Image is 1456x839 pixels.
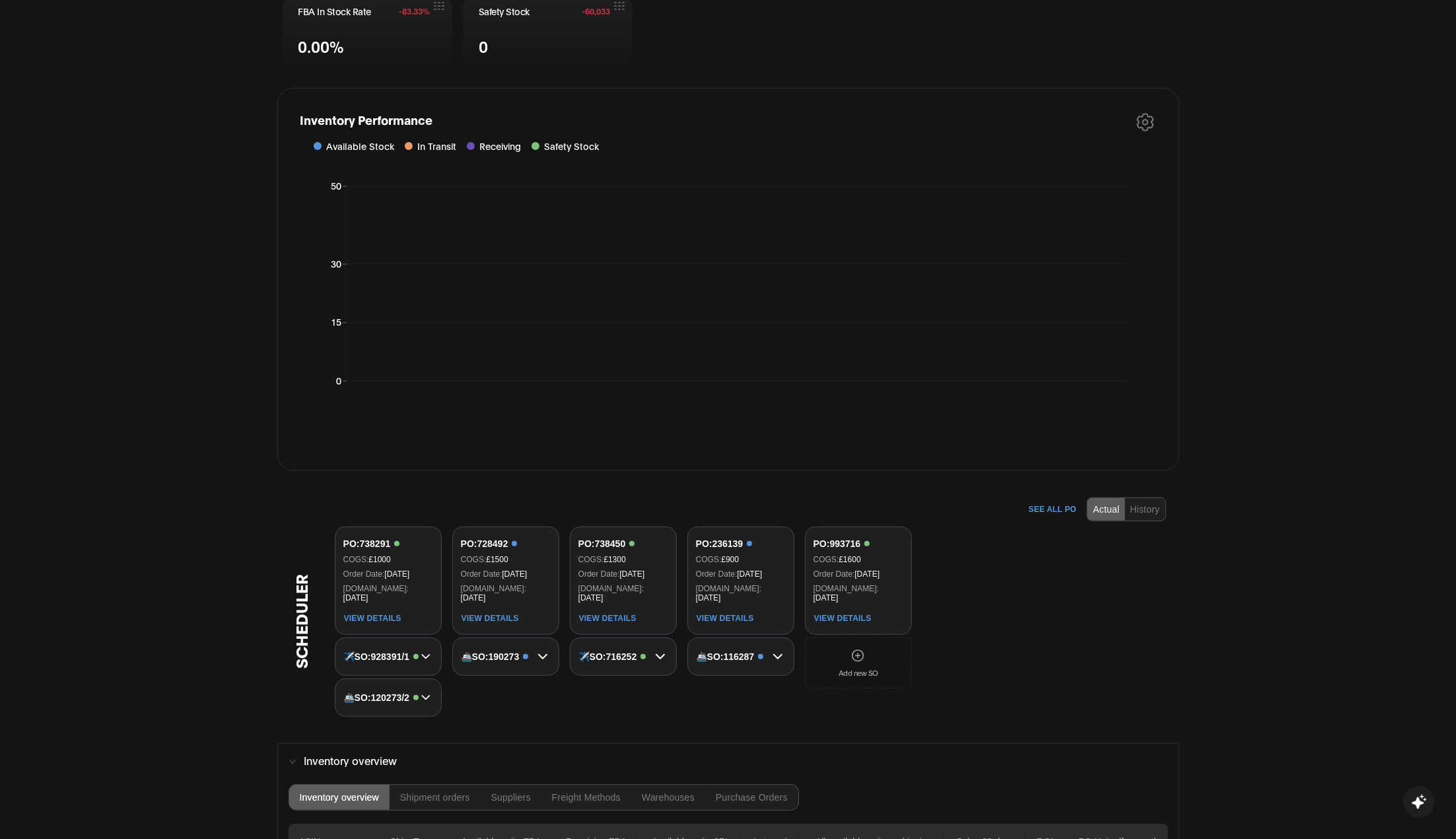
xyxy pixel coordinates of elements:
[642,793,695,802] div: Warehouses
[1018,499,1088,520] button: See All PO
[461,649,551,665] button: 🚢SO:190273
[399,7,430,16] span: -83.33%
[343,690,433,706] button: 🚢SO:120273/2
[343,555,369,564] span: COGS:
[336,374,341,386] tspan: 0
[331,257,341,270] tspan: 30
[461,584,526,593] span: [DOMAIN_NAME]:
[461,538,551,550] button: PO:728492
[298,34,345,57] span: 0.00%
[814,613,872,624] button: View Details
[300,793,379,802] div: Inventory overview
[461,651,529,663] button: 🚢SO:190273
[696,584,786,602] div: [DATE]
[343,569,385,579] span: Order Date:
[461,555,487,564] span: COGS:
[582,7,610,16] span: -60,033
[578,613,637,624] button: View Details
[696,569,786,579] div: [DATE]
[1029,505,1077,514] span: See All PO
[578,555,604,564] span: COGS:
[343,692,419,704] button: 🚢SO:120273/2
[343,569,433,579] div: [DATE]
[461,584,551,602] div: [DATE]
[461,538,518,550] div: PO: 728492
[814,538,903,550] button: PO:993716
[814,584,879,593] span: [DOMAIN_NAME]:
[696,651,764,663] button: 🚢SO:116287
[578,651,646,663] button: ✈️SO:716252
[696,538,753,550] div: PO: 236139
[1125,498,1165,521] button: History
[461,569,503,579] span: Order Date:
[1088,498,1125,521] button: Actual
[343,613,402,624] button: View Details
[578,584,668,602] div: [DATE]
[578,538,635,550] div: PO: 738450
[331,315,341,328] tspan: 15
[331,179,341,192] tspan: 50
[696,569,738,579] span: Order Date:
[479,34,488,57] span: 0
[697,614,754,623] span: View Details
[696,649,786,665] button: 🚢SO:116287
[814,569,855,579] span: Order Date:
[716,793,788,802] div: Purchase Orders
[805,638,912,688] button: plusCirlceAdd new SO
[300,111,433,132] h1: Inventory Performance
[327,139,395,153] span: Available Stock
[578,555,668,564] div: £ 1300
[851,649,865,663] img: plusCirlce
[343,538,433,550] button: PO:738291
[578,569,620,579] span: Order Date:
[814,584,903,602] div: [DATE]
[578,584,644,593] span: [DOMAIN_NAME]:
[343,584,433,602] div: [DATE]
[814,538,870,550] div: PO: 993716
[304,752,1168,768] span: Inventory overview
[343,649,433,665] button: ✈️SO:928391/1
[462,614,519,623] span: View Details
[343,555,433,564] div: £ 1000
[400,793,470,802] div: Shipment orders
[461,569,551,579] div: [DATE]
[696,538,786,550] button: PO:236139
[579,614,637,623] span: View Details
[545,139,600,153] span: Safety Stock
[814,555,903,564] div: £ 1600
[344,614,401,623] span: View Details
[343,651,419,663] button: ✈️SO:928391/1
[491,793,531,802] div: Suppliers
[839,668,878,677] p: Add new SO
[578,538,668,550] button: PO:738450
[578,569,668,579] div: [DATE]
[479,5,530,18] span: Safety Stock
[461,555,551,564] div: £ 1500
[814,555,839,564] span: COGS:
[298,5,372,18] span: FBA In Stock Rate
[480,139,522,153] span: Receiving
[291,574,311,669] h1: Scheduler
[814,614,872,623] span: View Details
[343,538,400,550] div: PO: 738291
[696,555,786,564] div: £ 900
[552,793,621,802] div: Freight Methods
[343,584,409,593] span: [DOMAIN_NAME]:
[696,584,761,593] span: [DOMAIN_NAME]:
[418,139,457,153] span: In Transit
[461,613,520,624] button: View Details
[696,555,722,564] span: COGS:
[814,569,903,579] div: [DATE]
[578,649,668,665] button: ✈️SO:716252
[696,613,755,624] button: View Details
[289,758,296,766] span: right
